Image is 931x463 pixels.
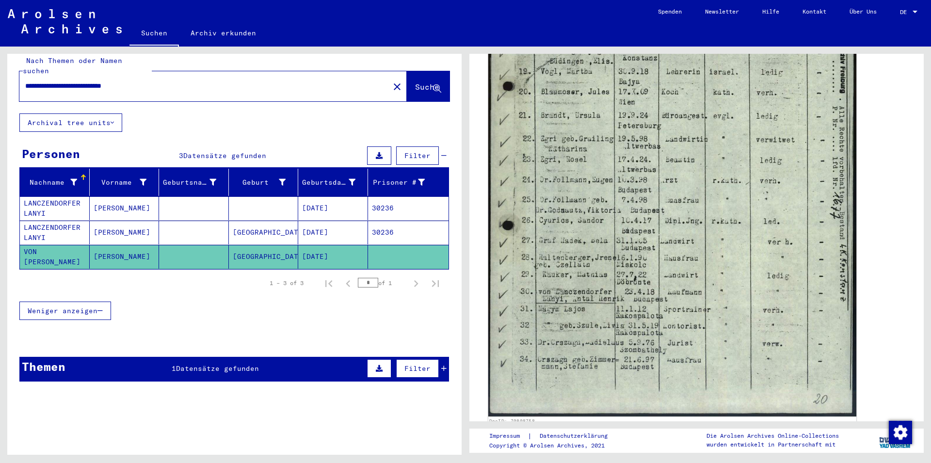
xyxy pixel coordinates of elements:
[706,431,839,440] p: Die Arolsen Archives Online-Collections
[404,364,431,373] span: Filter
[90,169,160,196] mat-header-cell: Vorname
[391,81,403,93] mat-icon: close
[229,221,299,244] mat-cell: [GEOGRAPHIC_DATA]
[415,82,439,92] span: Suche
[129,21,179,47] a: Suchen
[900,9,911,16] span: DE
[489,441,619,450] p: Copyright © Arolsen Archives, 2021
[233,175,298,190] div: Geburt‏
[489,431,619,441] div: |
[532,431,619,441] a: Datenschutzerklärung
[20,169,90,196] mat-header-cell: Nachname
[179,151,183,160] span: 3
[163,175,228,190] div: Geburtsname
[387,77,407,96] button: Clear
[407,71,449,101] button: Suche
[404,151,431,160] span: Filter
[90,221,160,244] mat-cell: [PERSON_NAME]
[179,21,268,45] a: Archiv erkunden
[706,440,839,449] p: wurden entwickelt in Partnerschaft mit
[338,273,358,293] button: Previous page
[368,221,449,244] mat-cell: 30236
[368,169,449,196] mat-header-cell: Prisoner #
[298,169,368,196] mat-header-cell: Geburtsdatum
[233,177,286,188] div: Geburt‏
[24,177,77,188] div: Nachname
[372,177,425,188] div: Prisoner #
[270,279,304,287] div: 1 – 3 of 3
[20,221,90,244] mat-cell: LANCZENDORFER LANYI
[94,177,147,188] div: Vorname
[172,364,176,373] span: 1
[396,146,439,165] button: Filter
[298,245,368,269] mat-cell: [DATE]
[302,177,355,188] div: Geburtsdatum
[8,9,122,33] img: Arolsen_neg.svg
[24,175,89,190] div: Nachname
[877,428,914,452] img: yv_logo.png
[229,245,299,269] mat-cell: [GEOGRAPHIC_DATA]
[22,358,65,375] div: Themen
[23,56,122,75] mat-label: Nach Themen oder Namen suchen
[406,273,426,293] button: Next page
[20,196,90,220] mat-cell: LANCZENDORFER LANYI
[358,278,406,287] div: of 1
[396,359,439,378] button: Filter
[176,364,259,373] span: Datensätze gefunden
[229,169,299,196] mat-header-cell: Geburt‏
[90,196,160,220] mat-cell: [PERSON_NAME]
[94,175,159,190] div: Vorname
[159,169,229,196] mat-header-cell: Geburtsname
[298,196,368,220] mat-cell: [DATE]
[298,221,368,244] mat-cell: [DATE]
[889,421,912,444] img: Zustimmung ändern
[319,273,338,293] button: First page
[19,302,111,320] button: Weniger anzeigen
[20,245,90,269] mat-cell: VON [PERSON_NAME]
[368,196,449,220] mat-cell: 30236
[28,306,97,315] span: Weniger anzeigen
[90,245,160,269] mat-cell: [PERSON_NAME]
[426,273,445,293] button: Last page
[19,113,122,132] button: Archival tree units
[489,418,535,424] a: DocID: 70808758
[372,175,437,190] div: Prisoner #
[163,177,216,188] div: Geburtsname
[489,431,528,441] a: Impressum
[22,145,80,162] div: Personen
[302,175,368,190] div: Geburtsdatum
[183,151,266,160] span: Datensätze gefunden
